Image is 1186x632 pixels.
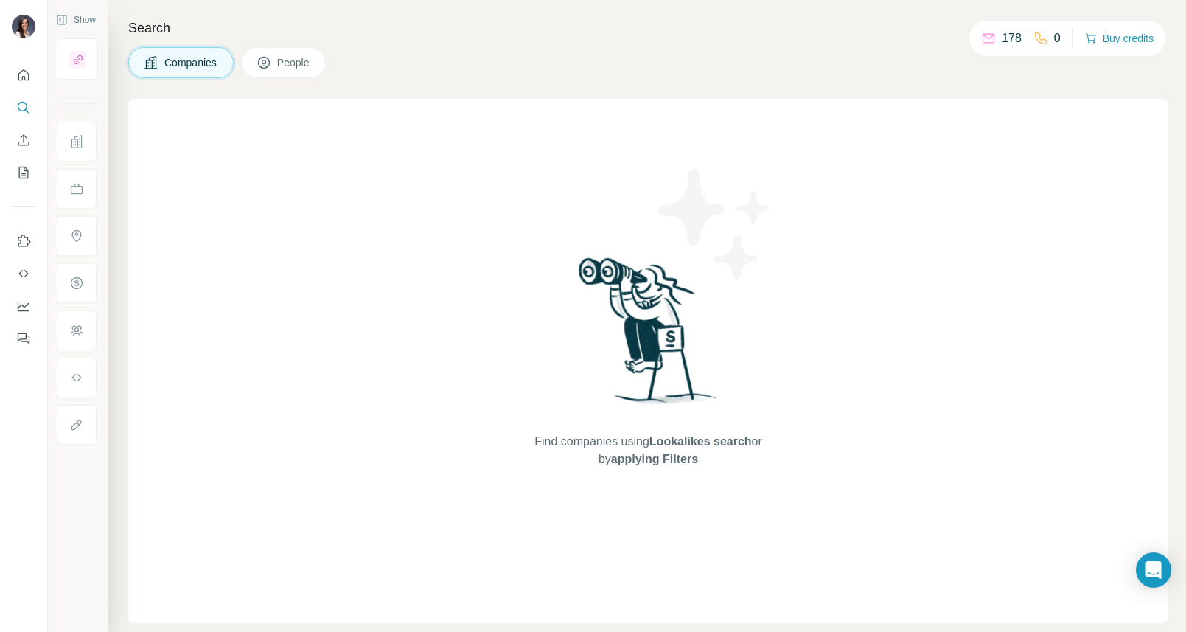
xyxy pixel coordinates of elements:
button: Show [46,9,106,31]
button: My lists [12,159,35,186]
span: applying Filters [611,453,698,465]
button: Enrich CSV [12,127,35,153]
button: Use Surfe on LinkedIn [12,228,35,254]
img: Surfe Illustration - Woman searching with binoculars [572,254,725,418]
img: Avatar [12,15,35,38]
button: Feedback [12,325,35,352]
img: Surfe Illustration - Stars [649,158,781,291]
div: Open Intercom Messenger [1136,552,1171,588]
span: Lookalikes search [649,435,752,448]
button: Dashboard [12,293,35,319]
h4: Search [128,18,1168,38]
p: 178 [1002,29,1022,47]
button: Quick start [12,62,35,88]
button: Use Surfe API [12,260,35,287]
button: Buy credits [1085,28,1154,49]
p: 0 [1054,29,1061,47]
span: People [277,55,311,70]
span: Companies [164,55,218,70]
span: Find companies using or by [530,433,766,468]
button: Search [12,94,35,121]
